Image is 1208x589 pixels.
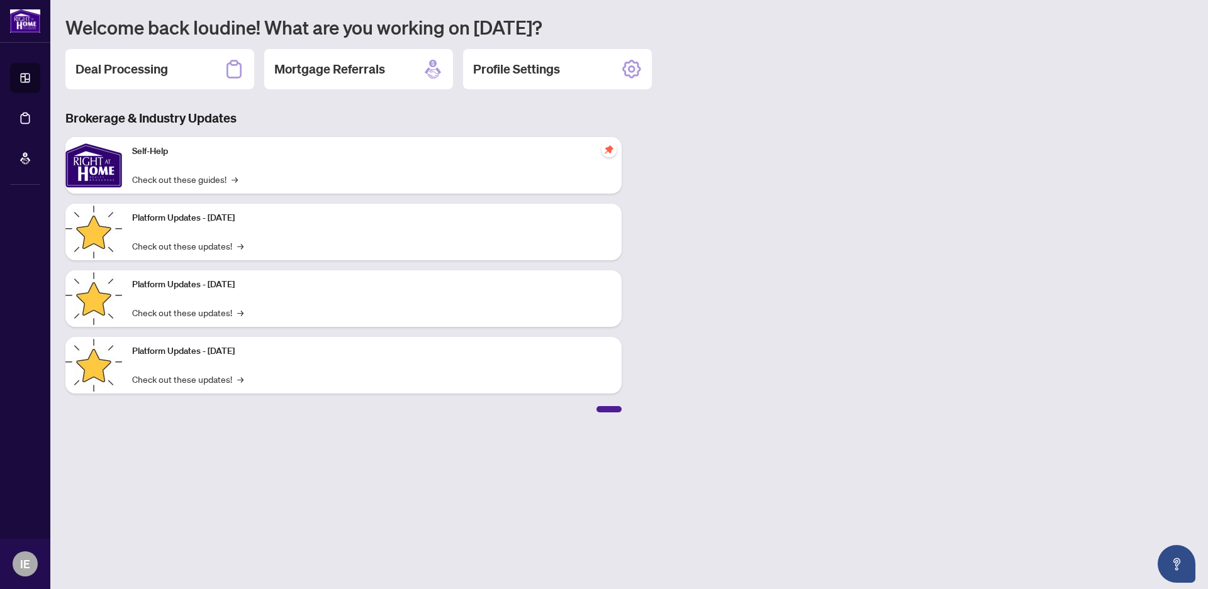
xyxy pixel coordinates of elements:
[132,145,612,158] p: Self-Help
[65,337,122,394] img: Platform Updates - June 23, 2025
[65,204,122,260] img: Platform Updates - July 21, 2025
[132,372,243,386] a: Check out these updates!→
[132,239,243,253] a: Check out these updates!→
[75,60,168,78] h2: Deal Processing
[1158,545,1195,583] button: Open asap
[132,211,612,225] p: Platform Updates - [DATE]
[65,15,1193,39] h1: Welcome back Ioudine! What are you working on [DATE]?
[237,372,243,386] span: →
[232,172,238,186] span: →
[473,60,560,78] h2: Profile Settings
[20,555,30,573] span: IE
[132,278,612,292] p: Platform Updates - [DATE]
[132,344,612,358] p: Platform Updates - [DATE]
[601,142,617,157] span: pushpin
[65,137,122,194] img: Self-Help
[237,306,243,319] span: →
[132,172,238,186] a: Check out these guides!→
[274,60,385,78] h2: Mortgage Referrals
[132,306,243,319] a: Check out these updates!→
[65,109,622,127] h3: Brokerage & Industry Updates
[65,270,122,327] img: Platform Updates - July 8, 2025
[10,9,40,33] img: logo
[237,239,243,253] span: →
